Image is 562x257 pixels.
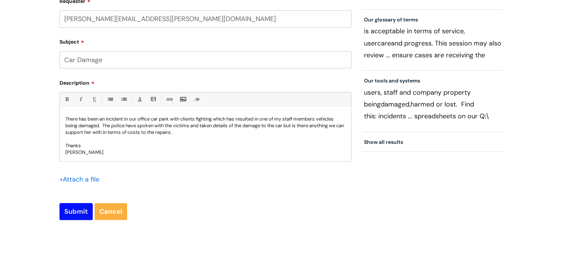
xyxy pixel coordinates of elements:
[59,173,104,185] div: Attach a file
[59,203,93,220] input: Submit
[364,25,501,61] p: is acceptable in terms of service, user and progress. This session may also review ... ensure cas...
[377,39,391,48] span: care
[59,10,351,27] input: Email
[65,142,345,149] p: Thanks
[65,149,345,156] p: [PERSON_NAME]
[65,116,345,136] p: There has been an incident in our office car park with clients fighting which has resulted in one...
[135,95,144,104] a: Font Color
[164,95,174,104] a: Link
[364,16,418,23] a: Our glossary of terms
[105,95,115,104] a: • Unordered List (Ctrl-Shift-7)
[381,100,411,109] span: damaged,
[119,95,128,104] a: 1. Ordered List (Ctrl-Shift-8)
[95,203,127,220] a: Cancel
[59,36,351,45] label: Subject
[364,87,501,122] p: users, staff and company property being harmed or lost. Find this: incidents ... spreadsheets on ...
[192,95,201,104] a: Remove formatting (Ctrl-\)
[59,77,351,86] label: Description
[178,95,187,104] a: Insert Image...
[76,95,85,104] a: Italic (Ctrl-I)
[149,95,158,104] a: Back Color
[89,95,99,104] a: Underline(Ctrl-U)
[62,95,71,104] a: Bold (Ctrl-B)
[364,139,403,145] a: Show all results
[364,77,420,84] a: Our tools and systems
